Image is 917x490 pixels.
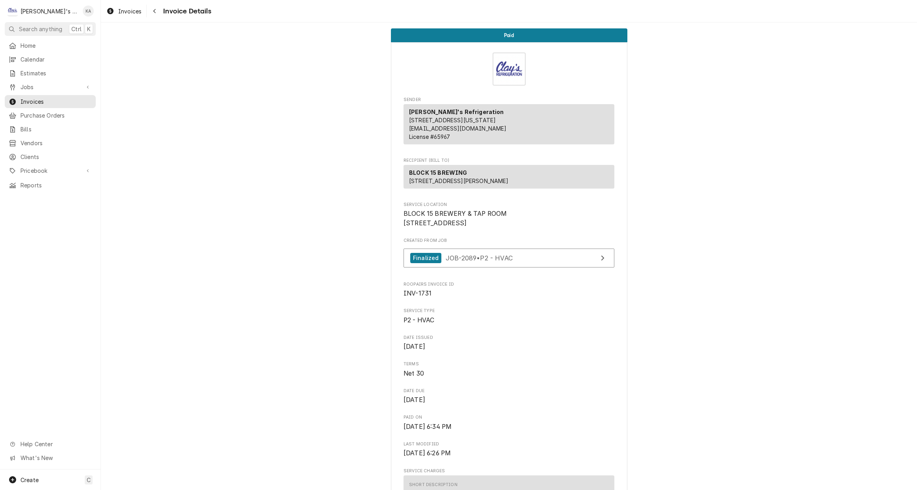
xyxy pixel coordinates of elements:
[83,6,94,17] div: KA
[5,109,96,122] a: Purchase Orders
[20,69,92,77] span: Estimates
[404,308,614,325] div: Service Type
[404,414,614,431] div: Paid On
[409,117,496,123] span: [STREET_ADDRESS][US_STATE]
[71,25,82,33] span: Ctrl
[5,451,96,464] a: Go to What's New
[5,39,96,52] a: Home
[103,5,145,18] a: Invoices
[493,52,526,86] img: Logo
[161,6,211,17] span: Invoice Details
[20,153,92,161] span: Clients
[404,281,614,288] span: Roopairs Invoice ID
[404,335,614,352] div: Date Issued
[404,370,424,377] span: Net 30
[5,179,96,192] a: Reports
[19,25,62,33] span: Search anything
[404,388,614,405] div: Date Due
[5,438,96,451] a: Go to Help Center
[404,202,614,228] div: Service Location
[20,181,92,189] span: Reports
[20,7,78,15] div: [PERSON_NAME]'s Refrigeration
[5,53,96,66] a: Calendar
[404,361,614,367] span: Terms
[404,388,614,394] span: Date Due
[404,165,614,189] div: Recipient (Bill To)
[20,454,91,462] span: What's New
[404,249,614,268] a: View Job
[404,157,614,192] div: Invoice Recipient
[404,289,614,298] span: Roopairs Invoice ID
[404,335,614,341] span: Date Issued
[20,97,92,106] span: Invoices
[404,369,614,378] span: Terms
[409,169,467,176] strong: BLOCK 15 BREWING
[404,316,614,325] span: Service Type
[404,202,614,208] span: Service Location
[20,55,92,64] span: Calendar
[404,441,614,458] div: Last Modified
[87,476,91,484] span: C
[409,108,504,115] strong: [PERSON_NAME]'s Refrigeration
[83,6,94,17] div: Korey Austin's Avatar
[7,6,18,17] div: C
[404,468,614,474] span: Service Charges
[404,414,614,421] span: Paid On
[404,238,614,244] span: Created From Job
[404,209,614,228] span: Service Location
[404,395,614,405] span: Date Due
[409,133,450,140] span: License # 65967
[5,22,96,36] button: Search anythingCtrlK
[446,254,513,262] span: JOB-2089 • P2 - HVAC
[7,6,18,17] div: Clay's Refrigeration's Avatar
[148,5,161,17] button: Navigate back
[404,97,614,148] div: Invoice Sender
[20,125,92,133] span: Bills
[404,423,452,430] span: [DATE] 6:34 PM
[118,7,141,15] span: Invoices
[20,111,92,120] span: Purchase Orders
[504,33,514,38] span: Paid
[404,343,425,350] span: [DATE]
[404,97,614,103] span: Sender
[404,316,434,324] span: P2 - HVAC
[409,482,458,488] div: Short Description
[404,210,507,227] span: BLOCK 15 BREWERY & TAP ROOM [STREET_ADDRESS]
[404,441,614,447] span: Last Modified
[404,290,432,297] span: INV-1731
[20,166,80,175] span: Pricebook
[5,67,96,80] a: Estimates
[5,150,96,163] a: Clients
[391,28,627,42] div: Status
[404,449,614,458] span: Last Modified
[409,178,509,184] span: [STREET_ADDRESS][PERSON_NAME]
[404,342,614,352] span: Date Issued
[404,238,614,271] div: Created From Job
[404,422,614,432] span: Paid On
[404,308,614,314] span: Service Type
[404,449,451,457] span: [DATE] 6:26 PM
[404,157,614,164] span: Recipient (Bill To)
[404,396,425,404] span: [DATE]
[5,95,96,108] a: Invoices
[404,361,614,378] div: Terms
[5,80,96,94] a: Go to Jobs
[410,253,441,264] div: Finalized
[409,125,506,132] a: [EMAIL_ADDRESS][DOMAIN_NAME]
[5,137,96,150] a: Vendors
[404,104,614,148] div: Sender
[5,164,96,177] a: Go to Pricebook
[20,41,92,50] span: Home
[404,281,614,298] div: Roopairs Invoice ID
[5,123,96,136] a: Bills
[87,25,91,33] span: K
[404,104,614,144] div: Sender
[20,440,91,448] span: Help Center
[20,83,80,91] span: Jobs
[404,165,614,192] div: Recipient (Bill To)
[20,477,39,483] span: Create
[20,139,92,147] span: Vendors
